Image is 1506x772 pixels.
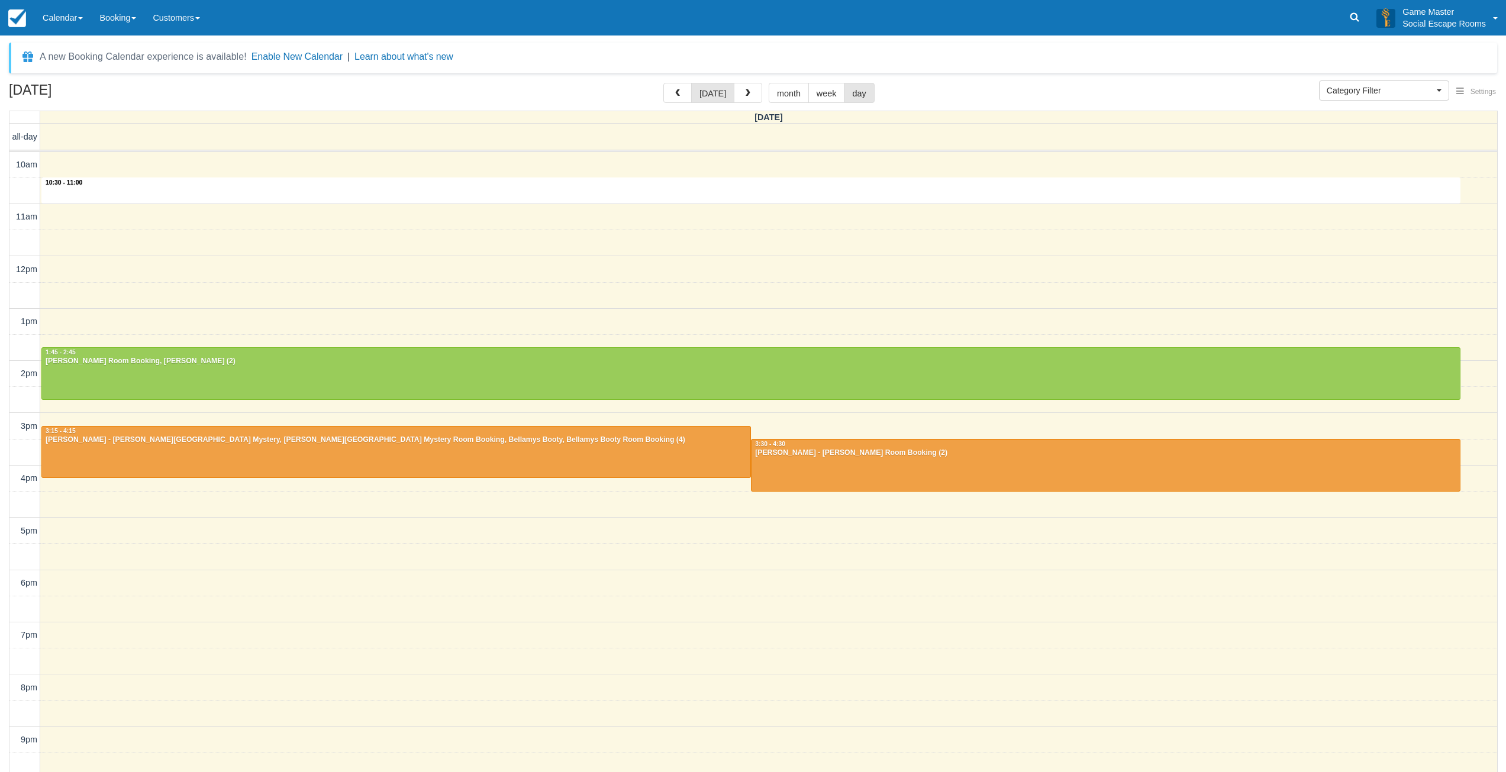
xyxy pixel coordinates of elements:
span: 3:30 - 4:30 [755,441,785,447]
span: 10am [16,160,37,169]
img: checkfront-main-nav-mini-logo.png [8,9,26,27]
button: month [769,83,809,103]
span: 10:30 - 11:00 [46,179,82,186]
div: [PERSON_NAME] - [PERSON_NAME][GEOGRAPHIC_DATA] Mystery, [PERSON_NAME][GEOGRAPHIC_DATA] Mystery Ro... [45,435,747,445]
button: day [844,83,874,103]
button: Category Filter [1319,80,1449,101]
div: A new Booking Calendar experience is available! [40,50,247,64]
div: [PERSON_NAME] - [PERSON_NAME] Room Booking (2) [754,448,1457,458]
span: 2pm [21,369,37,378]
span: 3pm [21,421,37,431]
span: 7pm [21,630,37,639]
button: Enable New Calendar [251,51,343,63]
p: Game Master [1402,6,1486,18]
span: 12pm [16,264,37,274]
a: Learn about what's new [354,51,453,62]
span: 3:15 - 4:15 [46,428,76,434]
div: [PERSON_NAME] Room Booking, [PERSON_NAME] (2) [45,357,1457,366]
span: 8pm [21,683,37,692]
span: Settings [1470,88,1496,96]
a: 3:15 - 4:15[PERSON_NAME] - [PERSON_NAME][GEOGRAPHIC_DATA] Mystery, [PERSON_NAME][GEOGRAPHIC_DATA]... [41,426,751,478]
span: Category Filter [1327,85,1434,96]
button: week [808,83,845,103]
span: [DATE] [754,112,783,122]
span: 6pm [21,578,37,587]
img: A3 [1376,8,1395,27]
button: Settings [1449,83,1503,101]
span: | [347,51,350,62]
a: 3:30 - 4:30[PERSON_NAME] - [PERSON_NAME] Room Booking (2) [751,439,1460,491]
span: 1:45 - 2:45 [46,349,76,356]
span: all-day [12,132,37,141]
span: 5pm [21,526,37,535]
h2: [DATE] [9,83,159,105]
p: Social Escape Rooms [1402,18,1486,30]
span: 4pm [21,473,37,483]
span: 1pm [21,316,37,326]
button: [DATE] [691,83,734,103]
a: 1:45 - 2:45[PERSON_NAME] Room Booking, [PERSON_NAME] (2) [41,347,1460,399]
span: 9pm [21,735,37,744]
span: 11am [16,212,37,221]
